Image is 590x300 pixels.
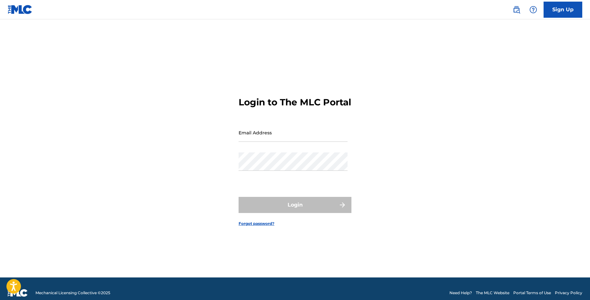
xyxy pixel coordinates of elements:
span: Mechanical Licensing Collective © 2025 [35,290,110,296]
img: help [529,6,537,14]
a: Privacy Policy [555,290,582,296]
a: Sign Up [544,2,582,18]
a: The MLC Website [476,290,509,296]
a: Portal Terms of Use [513,290,551,296]
img: search [513,6,520,14]
iframe: Chat Widget [558,269,590,300]
a: Forgot password? [239,221,274,227]
a: Public Search [510,3,523,16]
div: Help [527,3,540,16]
img: MLC Logo [8,5,33,14]
a: Need Help? [449,290,472,296]
img: logo [8,289,28,297]
h3: Login to The MLC Portal [239,97,351,108]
